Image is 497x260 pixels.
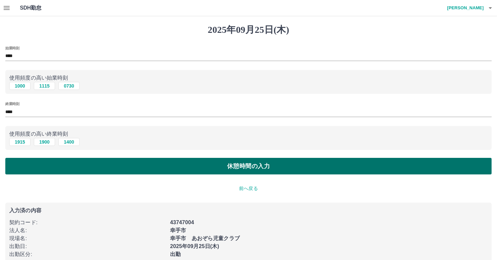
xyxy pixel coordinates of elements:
p: 法人名 : [9,227,166,234]
p: 出勤日 : [9,242,166,250]
p: 使用頻度の高い終業時刻 [9,130,488,138]
b: 幸手市 あおぞら児童クラブ [170,235,240,241]
button: 1915 [9,138,31,146]
b: 2025年09月25日(木) [170,243,219,249]
h1: 2025年09月25日(木) [5,24,492,35]
button: 休憩時間の入力 [5,158,492,174]
p: 前へ戻る [5,185,492,192]
button: 1000 [9,82,31,90]
label: 始業時刻 [5,45,19,50]
b: 幸手市 [170,227,186,233]
button: 1115 [34,82,55,90]
b: 43747004 [170,220,194,225]
button: 0730 [58,82,80,90]
p: 入力済の内容 [9,208,488,213]
button: 1400 [58,138,80,146]
label: 終業時刻 [5,101,19,106]
p: 使用頻度の高い始業時刻 [9,74,488,82]
p: 契約コード : [9,219,166,227]
b: 出勤 [170,251,181,257]
p: 現場名 : [9,234,166,242]
button: 1900 [34,138,55,146]
p: 出勤区分 : [9,250,166,258]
